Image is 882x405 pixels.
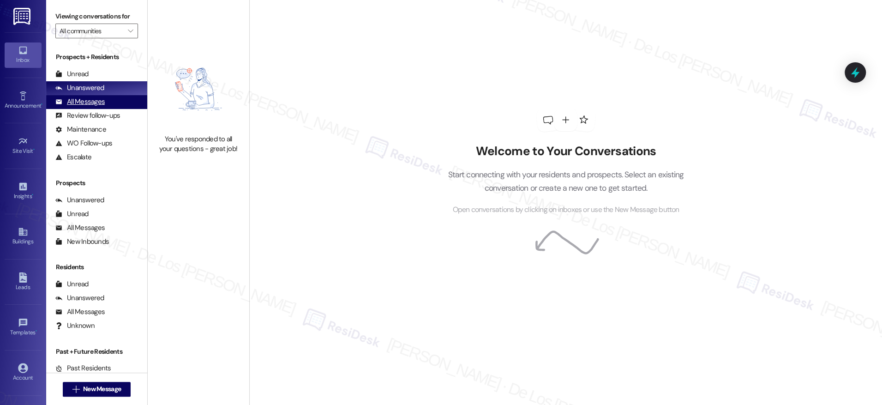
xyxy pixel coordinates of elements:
div: Prospects + Residents [46,52,147,62]
a: Inbox [5,42,42,67]
a: Insights • [5,179,42,204]
div: Residents [46,262,147,272]
span: • [33,146,35,153]
div: Unread [55,69,89,79]
div: Unanswered [55,293,104,303]
div: New Inbounds [55,237,109,247]
div: Review follow-ups [55,111,120,121]
div: Unread [55,279,89,289]
div: Unanswered [55,195,104,205]
i:  [72,386,79,393]
div: Prospects [46,178,147,188]
div: Maintenance [55,125,106,134]
a: Site Visit • [5,133,42,158]
p: Start connecting with your residents and prospects. Select an existing conversation or create a n... [434,168,698,194]
span: Open conversations by clicking on inboxes or use the New Message button [452,204,679,216]
img: empty-state [158,48,239,129]
div: You've responded to all your questions - great job! [158,134,239,154]
div: Unanswered [55,83,104,93]
div: Escalate [55,152,91,162]
div: WO Follow-ups [55,139,112,148]
span: • [41,101,42,108]
div: Past Residents [55,363,111,373]
a: Templates • [5,315,42,340]
h2: Welcome to Your Conversations [434,144,698,159]
span: • [32,192,33,198]
button: New Message [63,382,131,397]
i:  [128,27,133,35]
span: New Message [83,384,121,394]
span: • [36,328,37,334]
a: Account [5,360,42,385]
a: Buildings [5,224,42,249]
input: All communities [60,24,123,38]
div: All Messages [55,223,105,233]
div: Unknown [55,321,95,331]
div: Past + Future Residents [46,347,147,357]
div: All Messages [55,97,105,107]
a: Leads [5,270,42,295]
div: Unread [55,209,89,219]
div: All Messages [55,307,105,317]
img: ResiDesk Logo [13,8,32,25]
label: Viewing conversations for [55,9,138,24]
